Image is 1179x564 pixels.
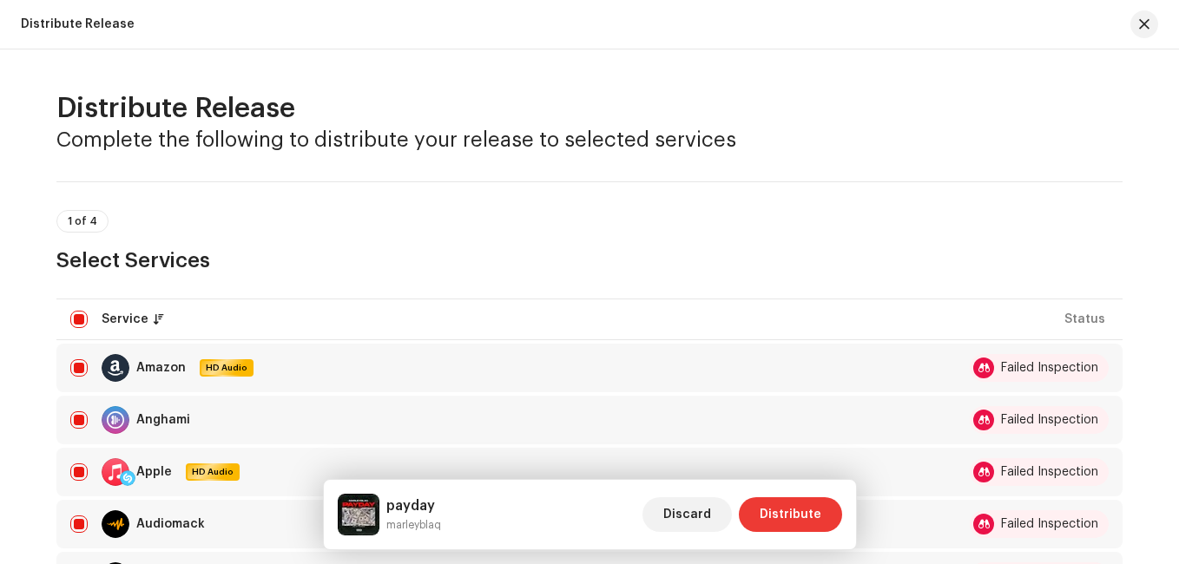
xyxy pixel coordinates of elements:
[136,362,186,374] div: Amazon
[338,494,379,535] img: 90871588-56e8-4ddf-95db-ea9cf9874131
[663,497,711,532] span: Discard
[201,362,252,374] span: HD Audio
[1001,414,1098,426] div: Failed Inspection
[136,466,172,478] div: Apple
[760,497,821,532] span: Distribute
[136,414,190,426] div: Anghami
[386,516,441,534] small: payday
[136,518,205,530] div: Audiomack
[56,126,1123,154] h3: Complete the following to distribute your release to selected services
[1001,362,1098,374] div: Failed Inspection
[642,497,732,532] button: Discard
[56,246,1123,274] h3: Select Services
[739,497,842,532] button: Distribute
[1001,518,1098,530] div: Failed Inspection
[386,495,441,516] h5: payday
[56,91,1123,126] h2: Distribute Release
[68,216,97,226] span: 1 of 4
[21,17,135,31] div: Distribute Release
[188,466,238,478] span: HD Audio
[1001,466,1098,478] div: Failed Inspection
